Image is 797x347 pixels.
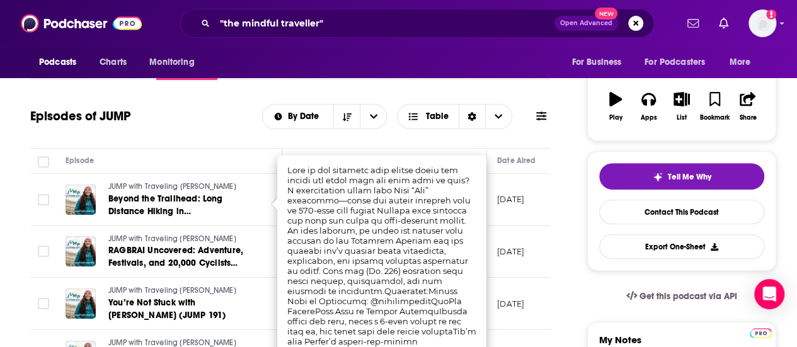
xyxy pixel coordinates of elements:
a: Get this podcast via API [616,281,747,312]
div: Sort Direction [459,105,485,128]
button: open menu [360,105,386,128]
img: tell me why sparkle [653,172,663,182]
button: Share [731,84,764,129]
span: Logged in as sohi.kang [748,9,776,37]
button: Sort Direction [333,105,360,128]
span: Toggle select row [38,298,49,309]
span: RAGBRAI Uncovered: Adventure, Festivals, and 20,000 Cyclists (JUMP 192) [108,245,243,281]
img: Podchaser Pro [750,328,772,338]
p: [DATE] [497,194,524,205]
span: Get this podcast via API [639,291,737,302]
button: open menu [30,50,93,74]
a: JUMP with Traveling [PERSON_NAME] [108,234,260,245]
span: New [595,8,617,20]
h2: Choose List sort [262,104,387,129]
div: Bookmark [700,114,730,122]
div: Episode [66,153,94,168]
span: Beyond the Trailhead: Long Distance Hiking in [GEOGRAPHIC_DATA] (JUMP 193 Part 1) [108,193,243,242]
button: Open AdvancedNew [554,16,618,31]
p: [DATE] [497,299,524,309]
span: Table [426,112,449,121]
a: Show notifications dropdown [714,13,733,34]
img: User Profile [748,9,776,37]
a: Charts [91,50,134,74]
a: JUMP with Traveling [PERSON_NAME] [108,285,260,297]
span: You’re Not Stuck with [PERSON_NAME] (JUMP 191) [108,297,226,321]
button: open menu [636,50,723,74]
a: JUMP with Traveling [PERSON_NAME] [108,181,260,193]
button: List [665,84,698,129]
span: JUMP with Traveling [PERSON_NAME] [108,338,236,347]
span: Monitoring [149,54,194,71]
a: Show notifications dropdown [682,13,704,34]
button: Export One-Sheet [599,234,764,259]
span: JUMP with Traveling [PERSON_NAME] [108,286,236,295]
div: Play [609,114,622,122]
span: JUMP with Traveling [PERSON_NAME] [108,182,236,191]
div: Search podcasts, credits, & more... [180,9,654,38]
button: open menu [721,50,767,74]
button: Bookmark [698,84,731,129]
span: Open Advanced [560,20,612,26]
p: [DATE] [497,246,524,257]
span: Podcasts [39,54,76,71]
button: Column Actions [469,154,484,169]
button: open menu [263,112,334,121]
input: Search podcasts, credits, & more... [215,13,554,33]
button: Play [599,84,632,129]
button: open menu [140,50,210,74]
a: Contact This Podcast [599,200,764,224]
h1: Episodes of JUMP [30,108,131,124]
span: Toggle select row [38,246,49,257]
div: List [677,114,687,122]
div: Open Intercom Messenger [754,279,784,309]
span: JUMP with Traveling [PERSON_NAME] [108,234,236,243]
div: Apps [641,114,657,122]
button: Apps [632,84,665,129]
div: Description [292,153,333,168]
span: For Business [571,54,621,71]
span: More [730,54,751,71]
div: Date Aired [497,153,536,168]
a: RAGBRAI Uncovered: Adventure, Festivals, and 20,000 Cyclists (JUMP 192) [108,244,260,270]
span: Charts [100,54,127,71]
button: Choose View [397,104,512,129]
span: By Date [288,112,323,121]
svg: Add a profile image [766,9,776,20]
span: Tell Me Why [668,172,711,182]
img: Podchaser - Follow, Share and Rate Podcasts [21,11,142,35]
span: Toggle select row [38,194,49,205]
a: You’re Not Stuck with [PERSON_NAME] (JUMP 191) [108,297,260,322]
button: tell me why sparkleTell Me Why [599,163,764,190]
a: Beyond the Trailhead: Long Distance Hiking in [GEOGRAPHIC_DATA] (JUMP 193 Part 1) [108,193,260,218]
button: Show profile menu [748,9,776,37]
div: Share [739,114,756,122]
a: Pro website [750,326,772,338]
button: open menu [563,50,637,74]
span: For Podcasters [645,54,705,71]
